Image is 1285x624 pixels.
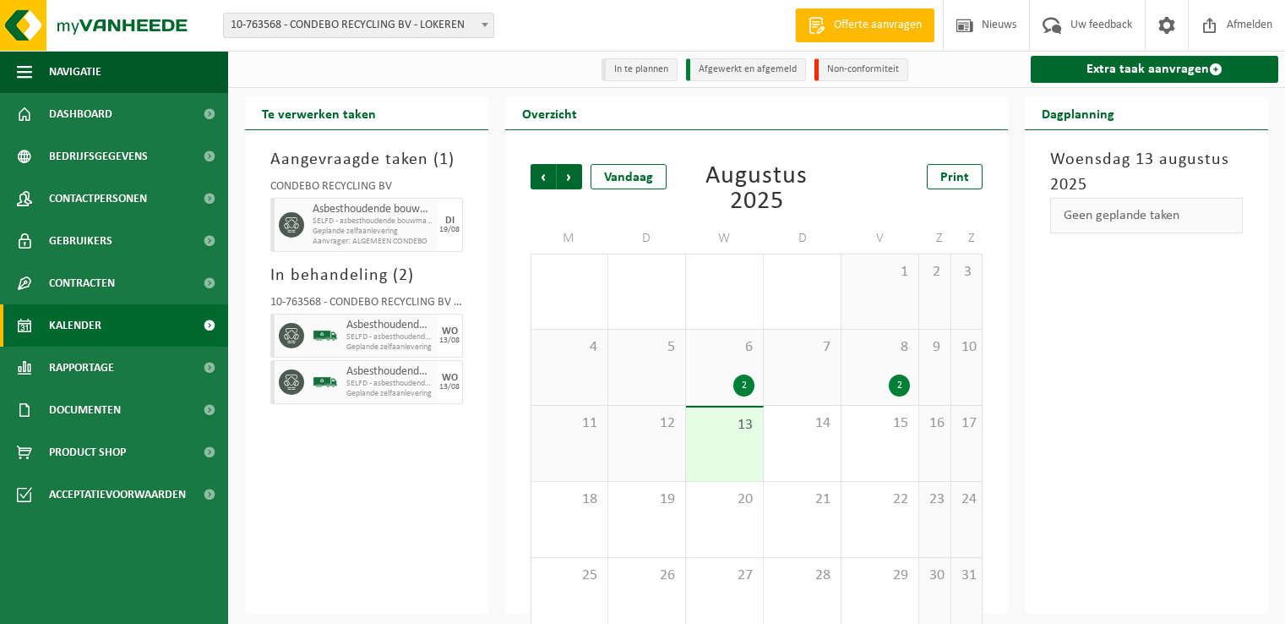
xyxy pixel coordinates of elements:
span: 31 [960,567,974,585]
li: In te plannen [602,58,678,81]
span: Bedrijfsgegevens [49,135,148,178]
span: 18 [540,490,599,509]
div: 19/08 [439,226,460,234]
span: 25 [540,567,599,585]
span: Contracten [49,262,115,304]
span: 12 [617,414,677,433]
span: Volgende [557,164,582,189]
div: 2 [889,375,910,397]
span: 28 [772,567,832,585]
td: Z [919,223,950,254]
span: Vorige [531,164,556,189]
span: Offerte aanvragen [830,17,926,34]
span: SELFD - asbesthoudende bouwmaterialen cementgebonden (HGB) [313,216,433,227]
span: 6 [694,338,754,357]
div: Vandaag [591,164,667,189]
span: Documenten [49,389,121,431]
div: WO [442,326,458,337]
div: 13/08 [439,337,460,345]
span: 13 [694,416,754,435]
a: Offerte aanvragen [795,8,934,42]
h2: Dagplanning [1025,96,1131,129]
span: Asbesthoudende bouwmaterialen cementgebonden (hechtgebonden) [313,203,433,216]
a: Extra taak aanvragen [1031,56,1278,83]
h2: Overzicht [505,96,594,129]
span: Gebruikers [49,220,112,262]
span: 10-763568 - CONDEBO RECYCLING BV - LOKEREN [224,14,493,37]
span: Geplande zelfaanlevering [313,227,433,237]
span: 10-763568 - CONDEBO RECYCLING BV - LOKEREN [223,13,494,38]
img: BL-SO-LV [313,369,338,395]
h3: In behandeling ( ) [270,263,463,288]
span: Asbesthoudende bouwmaterialen cementgebonden (hechtgebonden) [346,319,433,332]
span: 10 [960,338,974,357]
div: 2 [733,375,754,397]
span: Aanvrager: ALGEMEEN CONDEBO [313,237,433,247]
td: D [764,223,841,254]
span: 30 [928,567,941,585]
span: 21 [772,490,832,509]
span: 2 [399,267,408,284]
span: 17 [960,414,974,433]
span: Print [940,171,969,184]
span: 19 [617,490,677,509]
td: W [686,223,764,254]
td: Z [951,223,983,254]
div: DI [445,216,455,226]
div: Geen geplande taken [1050,198,1243,233]
span: Dashboard [49,93,112,135]
div: 10-763568 - CONDEBO RECYCLING BV - LOKEREN [270,297,463,314]
div: 13/08 [439,383,460,391]
span: 5 [617,338,677,357]
td: D [608,223,686,254]
span: 20 [694,490,754,509]
img: BL-SO-LV [313,323,338,348]
td: M [531,223,608,254]
span: 23 [928,490,941,509]
td: V [841,223,919,254]
span: 3 [960,263,974,282]
span: 16 [928,414,941,433]
span: Product Shop [49,431,126,473]
span: Navigatie [49,51,101,93]
span: Contactpersonen [49,178,147,220]
span: 22 [850,490,910,509]
h3: Woensdag 13 augustus 2025 [1050,147,1243,198]
span: 7 [772,338,832,357]
span: SELFD - asbesthoudende bouwmaterialen cementgebonden (HGB) [346,379,433,389]
h2: Te verwerken taken [245,96,393,129]
span: 14 [772,414,832,433]
span: Kalender [49,304,101,347]
span: Asbesthoudende bouwmaterialen cementgebonden (hechtgebonden) [346,365,433,379]
span: 1 [850,263,910,282]
h3: Aangevraagde taken ( ) [270,147,463,172]
span: Rapportage [49,347,114,389]
span: 27 [694,567,754,585]
span: 15 [850,414,910,433]
span: 2 [928,263,941,282]
span: 26 [617,567,677,585]
span: 29 [850,567,910,585]
li: Non-conformiteit [814,58,908,81]
span: 9 [928,338,941,357]
a: Print [927,164,983,189]
span: 11 [540,414,599,433]
span: 4 [540,338,599,357]
div: Augustus 2025 [683,164,830,215]
span: 1 [439,151,449,168]
span: 8 [850,338,910,357]
span: Geplande zelfaanlevering [346,342,433,353]
span: SELFD - asbesthoudende bouwmaterialen cementgebonden (HGB) [346,332,433,342]
span: Geplande zelfaanlevering [346,389,433,399]
span: 24 [960,490,974,509]
span: Acceptatievoorwaarden [49,473,186,516]
div: WO [442,373,458,383]
li: Afgewerkt en afgemeld [686,58,806,81]
div: CONDEBO RECYCLING BV [270,181,463,198]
